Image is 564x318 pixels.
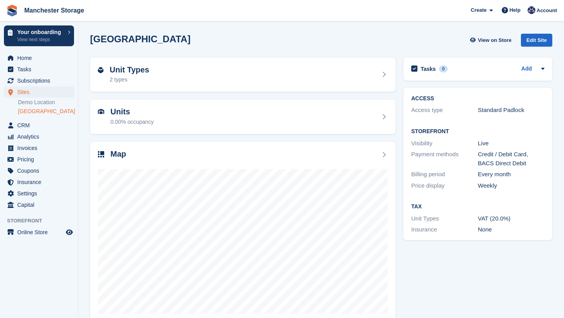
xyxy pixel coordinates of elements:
img: unit-icn-7be61d7bf1b0ce9d3e12c5938cc71ed9869f7b940bace4675aadf7bd6d80202e.svg [98,109,104,114]
div: Every month [478,170,544,179]
div: Insurance [411,225,478,234]
span: Settings [17,188,64,199]
a: menu [4,165,74,176]
div: Edit Site [521,34,552,47]
a: Add [521,65,532,74]
h2: Tax [411,204,544,210]
a: menu [4,177,74,188]
a: menu [4,227,74,238]
span: Insurance [17,177,64,188]
a: View on Store [469,34,515,47]
div: 0 [439,65,448,72]
span: Help [510,6,521,14]
h2: Map [110,150,126,159]
a: menu [4,64,74,75]
div: VAT (20.0%) [478,214,544,223]
div: 2 types [110,76,149,84]
span: Create [471,6,486,14]
div: Visibility [411,139,478,148]
div: Billing period [411,170,478,179]
a: menu [4,131,74,142]
span: Online Store [17,227,64,238]
a: Units 0.00% occupancy [90,99,396,134]
a: menu [4,154,74,165]
a: menu [4,199,74,210]
a: menu [4,87,74,98]
h2: Unit Types [110,65,149,74]
a: menu [4,120,74,131]
div: Unit Types [411,214,478,223]
h2: Tasks [421,65,436,72]
a: menu [4,188,74,199]
span: Analytics [17,131,64,142]
div: Weekly [478,181,544,190]
div: Payment methods [411,150,478,168]
a: [GEOGRAPHIC_DATA] [18,108,74,115]
div: Standard Padlock [478,106,544,115]
span: CRM [17,120,64,131]
p: Your onboarding [17,29,64,35]
a: Your onboarding View next steps [4,25,74,46]
img: unit-type-icn-2b2737a686de81e16bb02015468b77c625bbabd49415b5ef34ead5e3b44a266d.svg [98,67,103,73]
span: Pricing [17,154,64,165]
div: None [478,225,544,234]
a: menu [4,143,74,154]
a: menu [4,75,74,86]
a: Demo Location [18,99,74,106]
h2: Storefront [411,128,544,135]
a: Manchester Storage [21,4,87,17]
span: Tasks [17,64,64,75]
div: 0.00% occupancy [110,118,154,126]
img: map-icn-33ee37083ee616e46c38cad1a60f524a97daa1e2b2c8c0bc3eb3415660979fc1.svg [98,151,104,157]
a: Unit Types 2 types [90,58,396,92]
span: Storefront [7,217,78,225]
div: Credit / Debit Card, BACS Direct Debit [478,150,544,168]
h2: [GEOGRAPHIC_DATA] [90,34,190,44]
span: Home [17,52,64,63]
span: Subscriptions [17,75,64,86]
span: Account [537,7,557,14]
span: Capital [17,199,64,210]
div: Live [478,139,544,148]
span: Sites [17,87,64,98]
a: Edit Site [521,34,552,50]
span: Invoices [17,143,64,154]
p: View next steps [17,36,64,43]
div: Access type [411,106,478,115]
span: View on Store [478,36,512,44]
img: stora-icon-8386f47178a22dfd0bd8f6a31ec36ba5ce8667c1dd55bd0f319d3a0aa187defe.svg [6,5,18,16]
span: Coupons [17,165,64,176]
a: menu [4,52,74,63]
h2: ACCESS [411,96,544,102]
h2: Units [110,107,154,116]
a: Preview store [65,228,74,237]
div: Price display [411,181,478,190]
